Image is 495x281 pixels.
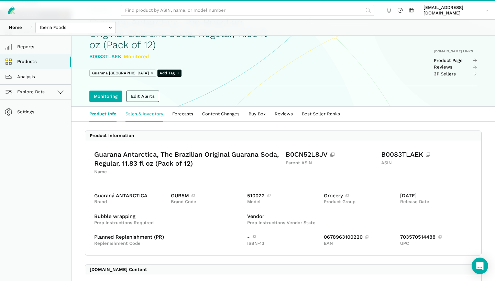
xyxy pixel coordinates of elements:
div: Bubble wrapping [94,214,243,219]
a: Product Page [434,58,477,63]
div: [DOMAIN_NAME] Links [434,49,477,53]
span: Add Tag [157,70,182,77]
a: Forecasts [168,107,198,121]
span: [EMAIL_ADDRESS][DOMAIN_NAME] [423,5,483,16]
div: Vendor [247,214,472,219]
div: [DOMAIN_NAME] Content [90,267,147,272]
div: Name [94,169,281,175]
div: Grocery [324,193,396,198]
a: Content Changes [198,107,244,121]
div: Brand Code [171,199,243,205]
a: Reviews [270,107,297,121]
div: Guaraná ANTARCTICA [94,193,166,198]
div: Prep Instructions Required [94,220,243,226]
input: Find product by ASIN, name, or model number [121,5,374,16]
div: Parent ASIN [286,160,377,166]
div: EAN [324,241,396,246]
div: Planned Replenishment (PR) [94,235,243,240]
span: Guarana [GEOGRAPHIC_DATA] [92,70,149,76]
div: Brand [94,199,166,205]
div: 703570514488 [400,235,472,240]
a: Reviews [434,64,477,70]
div: B0083TLAEK [89,53,268,61]
div: 510022 [247,193,319,198]
div: Product Group [324,199,396,205]
a: Home [4,22,26,33]
a: Product Info [85,107,121,121]
a: Best Seller Ranks [297,107,344,121]
h1: Guarana Antarctica, The Brazilian Original Guarana Soda, Regular, 11.83 fl oz (Pack of 12) [89,17,268,51]
input: Iberia Foods [35,22,116,33]
div: UPC [400,241,472,246]
div: Prep Instructions Vendor State [247,220,472,226]
div: Product Information [90,133,134,138]
div: Release Date [400,199,472,205]
div: Model [247,199,319,205]
a: 3P Sellers [434,71,477,77]
div: ASIN [381,160,472,166]
div: B0CN52L8JV [286,150,377,159]
span: + [177,70,179,76]
div: ISBN-13 [247,241,319,246]
div: GUB5M [171,193,243,198]
a: [EMAIL_ADDRESS][DOMAIN_NAME] [421,4,491,17]
div: Guarana Antarctica, The Brazilian Original Guarana Soda, Regular, 11.83 fl oz (Pack of 12) [94,150,281,168]
span: Explore Data [7,88,45,96]
a: Sales & Inventory [121,107,168,121]
div: Replenishment Code [94,241,243,246]
a: Buy Box [244,107,270,121]
button: ⨯ [150,70,154,76]
div: 0678963100220 [324,235,396,240]
div: B0083TLAEK [381,150,472,159]
div: - [247,235,319,240]
span: Monitored [124,53,149,60]
div: Open Intercom Messenger [472,258,488,274]
div: [DATE] [400,193,472,198]
a: Edit Alerts [126,91,159,102]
